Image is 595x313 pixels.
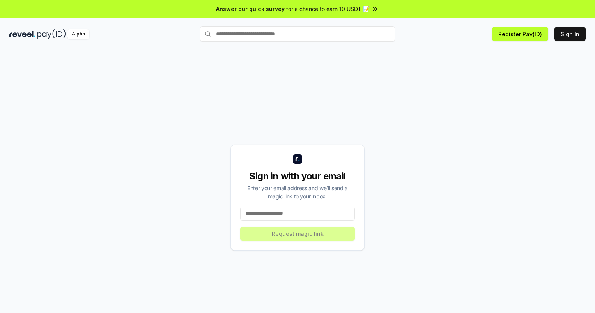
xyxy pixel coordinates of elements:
img: pay_id [37,29,66,39]
div: Sign in with your email [240,170,355,182]
span: Answer our quick survey [216,5,285,13]
span: for a chance to earn 10 USDT 📝 [286,5,370,13]
img: logo_small [293,154,302,164]
button: Sign In [554,27,586,41]
button: Register Pay(ID) [492,27,548,41]
img: reveel_dark [9,29,35,39]
div: Alpha [67,29,89,39]
div: Enter your email address and we’ll send a magic link to your inbox. [240,184,355,200]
